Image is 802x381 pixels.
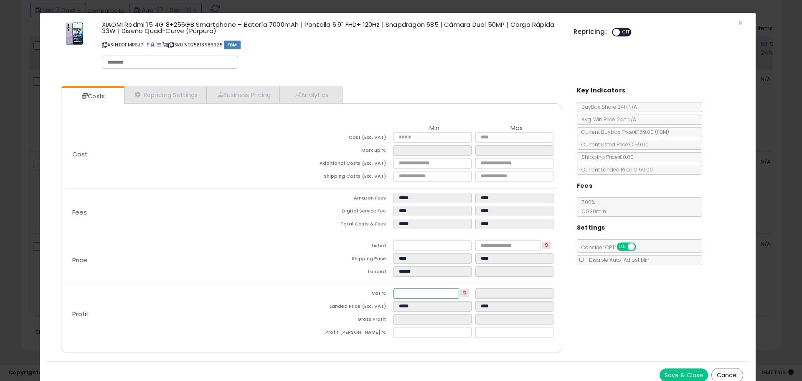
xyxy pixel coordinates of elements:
a: BuyBox page [150,41,155,48]
span: Avg. Win Price 24h: N/A [577,116,636,123]
span: ( FBM ) [655,128,669,136]
a: Costs [61,88,123,105]
th: Max [475,125,557,132]
p: Price [66,257,312,263]
p: ASIN: B0FMRSJ7HP | SKU: 5025813983925 [102,38,561,51]
td: Landed Price (Exc. VAT) [312,301,393,314]
span: OFF [634,243,648,251]
p: Profit [66,311,312,317]
th: Min [393,125,475,132]
td: Gross Profit [312,314,393,327]
span: × [738,17,743,29]
td: Cost (Exc. VAT) [312,132,393,145]
a: All offer listings [157,41,161,48]
a: Analytics [280,86,342,103]
td: Shipping Price [312,253,393,266]
span: BuyBox Share 24h: N/A [577,103,637,110]
h5: Repricing: [574,28,607,35]
h5: Key Indicators [577,85,626,96]
span: 7.00 % [577,199,606,215]
h5: Fees [577,181,593,191]
td: Profit [PERSON_NAME] % [312,327,393,340]
td: Listed [312,240,393,253]
a: Your listing only [162,41,167,48]
span: Current Landed Price: €159.00 [577,166,653,173]
td: Total Costs & Fees [312,219,393,232]
span: FBM [224,41,241,49]
p: Cost [66,151,312,158]
td: Mark up % [312,145,393,158]
span: ON [617,243,628,251]
td: Additional Costs (Exc. VAT) [312,158,393,171]
h3: XIAOMI Redmi 15 4G 8+256GB Smartphone – Batería 7000mAh | Pantalla 6.9" FHD+ 120Hz | Snapdragon 6... [102,21,561,34]
td: Digital Service Fee [312,206,393,219]
td: Amazon Fees [312,193,393,206]
h5: Settings [577,222,605,233]
span: OFF [620,29,633,36]
td: Shipping Costs (Exc. VAT) [312,171,393,184]
span: Current Buybox Price: [577,128,669,136]
span: Shipping Price: €0.00 [577,153,634,161]
span: Current Listed Price: €159.00 [577,141,649,148]
p: Fees [66,209,312,216]
a: Business Pricing [207,86,280,103]
span: €159.00 [634,128,669,136]
span: €0.30 min [577,208,606,215]
img: 41MAHOGdctL._SL60_.jpg [62,21,87,46]
span: Consider CPT: [577,244,647,251]
td: Vat % [312,288,393,301]
span: Disable Auto-Adjust Min [585,256,650,263]
a: Repricing Settings [124,86,207,103]
td: Landed [312,266,393,279]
